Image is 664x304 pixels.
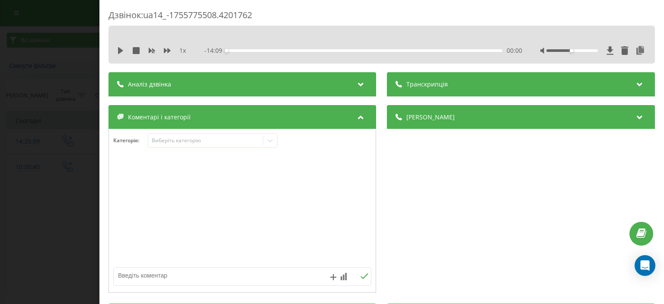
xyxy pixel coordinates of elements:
[407,113,455,122] span: [PERSON_NAME]
[113,138,148,144] h4: Категорія :
[152,137,260,144] div: Виберіть категорію
[179,46,186,55] span: 1 x
[128,113,191,122] span: Коментарі і категорії
[128,80,171,89] span: Аналіз дзвінка
[225,49,229,52] div: Accessibility label
[570,49,573,52] div: Accessibility label
[109,9,655,26] div: Дзвінок : ua14_-1755775508.4201762
[205,46,227,55] span: - 14:09
[635,255,655,276] div: Open Intercom Messenger
[407,80,448,89] span: Транскрипція
[507,46,522,55] span: 00:00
